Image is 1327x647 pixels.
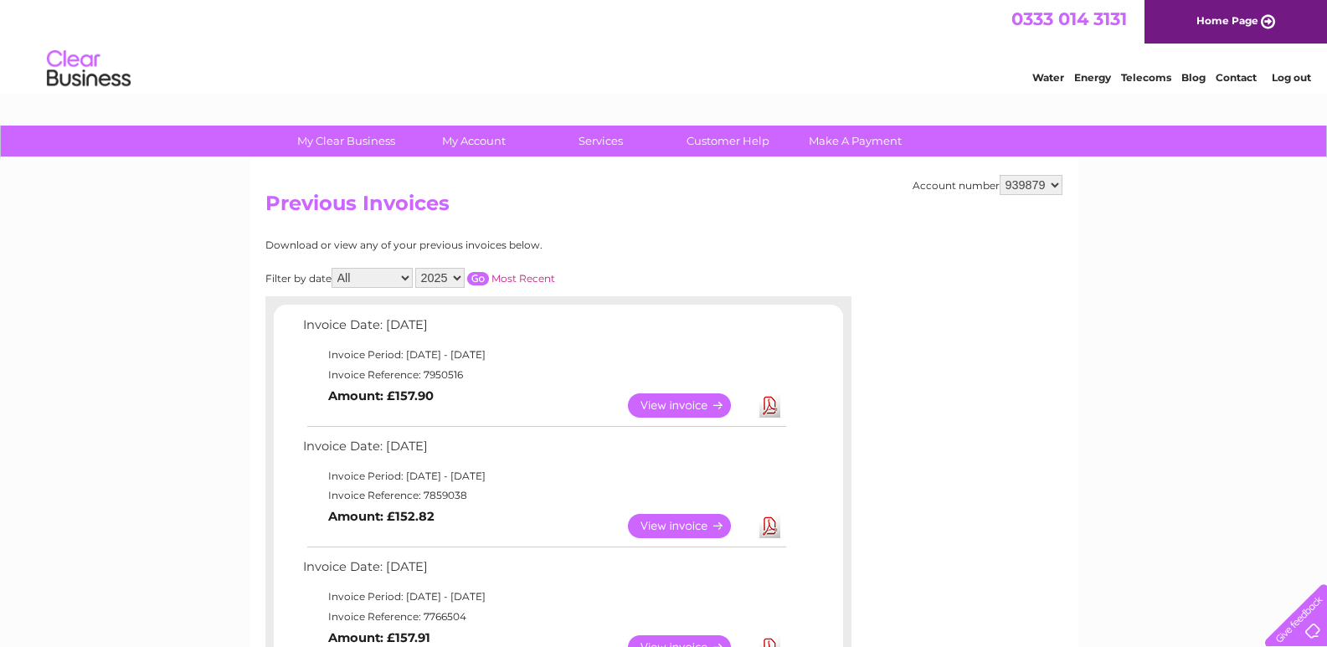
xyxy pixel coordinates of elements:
[328,630,430,645] b: Amount: £157.91
[1181,71,1206,84] a: Blog
[46,44,131,95] img: logo.png
[269,9,1060,81] div: Clear Business is a trading name of Verastar Limited (registered in [GEOGRAPHIC_DATA] No. 3667643...
[265,268,705,288] div: Filter by date
[299,587,789,607] td: Invoice Period: [DATE] - [DATE]
[299,435,789,466] td: Invoice Date: [DATE]
[277,126,415,157] a: My Clear Business
[299,314,789,345] td: Invoice Date: [DATE]
[759,393,780,418] a: Download
[1074,71,1111,84] a: Energy
[1011,8,1127,29] a: 0333 014 3131
[628,393,751,418] a: View
[1032,71,1064,84] a: Water
[299,607,789,627] td: Invoice Reference: 7766504
[328,388,434,403] b: Amount: £157.90
[299,365,789,385] td: Invoice Reference: 7950516
[491,272,555,285] a: Most Recent
[299,466,789,486] td: Invoice Period: [DATE] - [DATE]
[404,126,543,157] a: My Account
[786,126,924,157] a: Make A Payment
[1272,71,1311,84] a: Log out
[265,239,705,251] div: Download or view any of your previous invoices below.
[299,485,789,506] td: Invoice Reference: 7859038
[659,126,797,157] a: Customer Help
[759,514,780,538] a: Download
[328,509,435,524] b: Amount: £152.82
[299,345,789,365] td: Invoice Period: [DATE] - [DATE]
[1216,71,1257,84] a: Contact
[913,175,1062,195] div: Account number
[628,514,751,538] a: View
[299,556,789,587] td: Invoice Date: [DATE]
[265,192,1062,223] h2: Previous Invoices
[1121,71,1171,84] a: Telecoms
[532,126,670,157] a: Services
